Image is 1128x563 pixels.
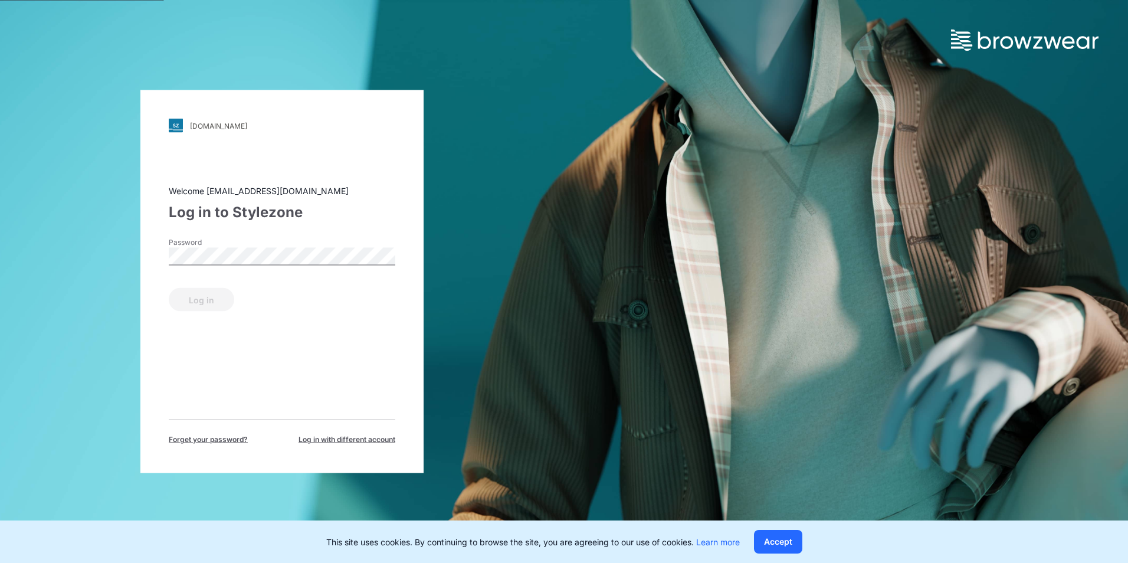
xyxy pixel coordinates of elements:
img: svg+xml;base64,PHN2ZyB3aWR0aD0iMjgiIGhlaWdodD0iMjgiIHZpZXdCb3g9IjAgMCAyOCAyOCIgZmlsbD0ibm9uZSIgeG... [169,119,183,133]
p: This site uses cookies. By continuing to browse the site, you are agreeing to our use of cookies. [326,536,740,548]
span: Log in with different account [299,434,395,445]
div: [DOMAIN_NAME] [190,121,247,130]
a: [DOMAIN_NAME] [169,119,395,133]
div: Log in to Stylezone [169,202,395,223]
img: browzwear-logo.73288ffb.svg [951,30,1099,51]
label: Password [169,237,251,248]
span: Forget your password? [169,434,248,445]
button: Accept [754,530,802,554]
div: Welcome [EMAIL_ADDRESS][DOMAIN_NAME] [169,185,395,197]
a: Learn more [696,537,740,547]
